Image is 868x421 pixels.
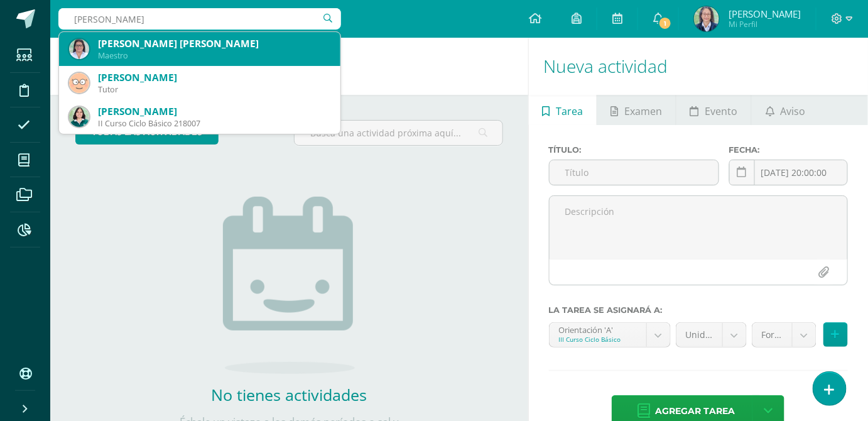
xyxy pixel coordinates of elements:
img: 38b2aec6391afe7c6b4a86c70859bba9.png [694,6,719,31]
input: Busca un usuario... [58,8,341,30]
span: Formativo (80.0%) [762,323,783,347]
img: no_activities.png [223,197,355,374]
input: Título [550,160,719,185]
span: 1 [658,16,672,30]
input: Busca una actividad próxima aquí... [295,121,502,145]
a: Evento [676,95,751,125]
input: Fecha de entrega [730,160,847,185]
span: Mi Perfil [729,19,801,30]
a: Unidad 4 [676,323,746,347]
div: [PERSON_NAME] [98,71,330,84]
a: Formativo (80.0%) [752,323,816,347]
img: 69aa824f1337ad42e7257fae7599adbb.png [69,39,89,59]
div: [PERSON_NAME] [98,105,330,118]
div: [PERSON_NAME] [PERSON_NAME] [98,37,330,50]
div: Orientación 'A' [559,323,637,335]
span: Evento [705,96,738,126]
span: Unidad 4 [686,323,713,347]
div: Maestro [98,50,330,61]
a: Aviso [752,95,819,125]
h2: No tienes actividades [163,384,415,405]
span: Examen [625,96,663,126]
span: [PERSON_NAME] [729,8,801,20]
label: Fecha: [729,145,848,155]
span: Tarea [556,96,583,126]
h1: Nueva actividad [544,38,853,95]
a: Examen [597,95,676,125]
span: Aviso [781,96,806,126]
label: La tarea se asignará a: [549,305,848,315]
a: Tarea [529,95,597,125]
div: III Curso Ciclo Básico [559,335,637,344]
img: 63c08e8f19dac15d70067f4571e1d082.png [69,73,89,93]
a: Orientación 'A'III Curso Ciclo Básico [550,323,670,347]
img: 5bf59a8f1d34e40244a609435b7dd35c.png [69,107,89,127]
div: Tutor [98,84,330,95]
div: II Curso Ciclo Básico 218007 [98,118,330,129]
label: Título: [549,145,719,155]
